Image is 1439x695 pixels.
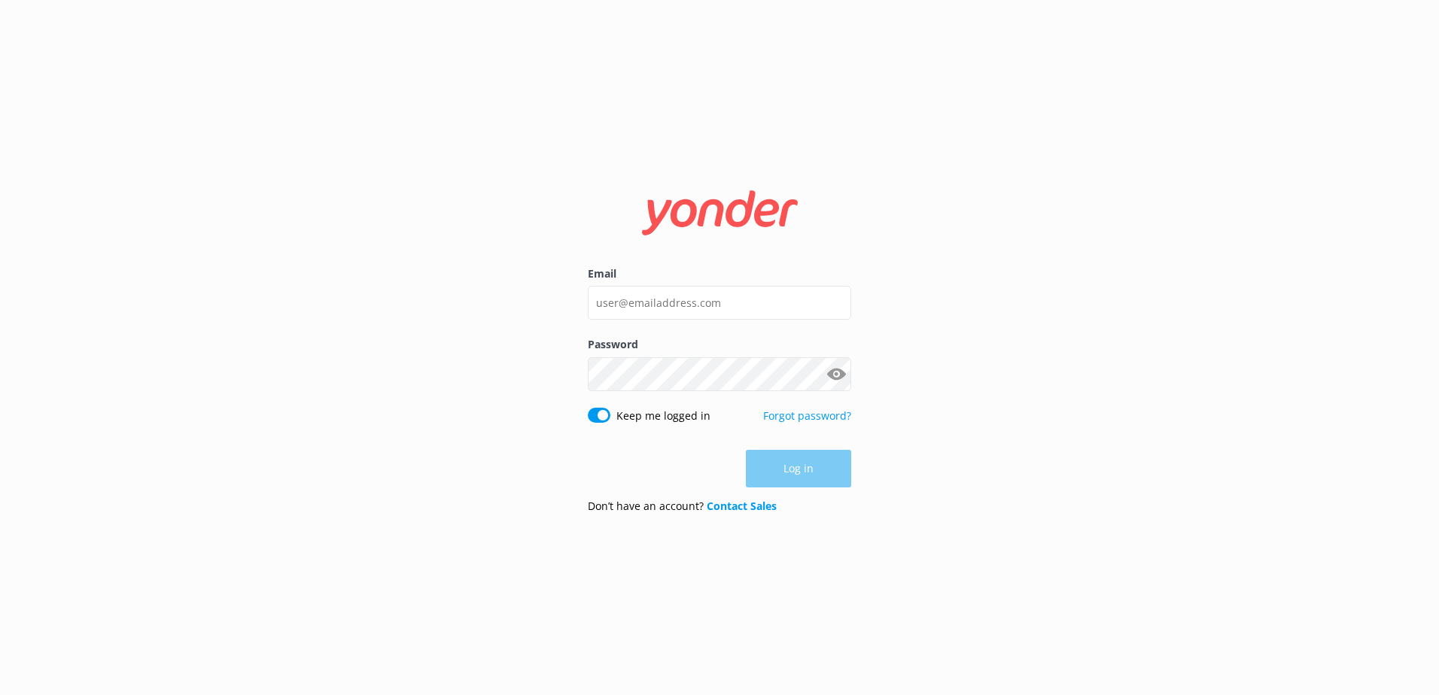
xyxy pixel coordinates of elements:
[763,408,851,423] a: Forgot password?
[707,499,777,513] a: Contact Sales
[588,266,851,282] label: Email
[588,336,851,353] label: Password
[616,408,710,424] label: Keep me logged in
[821,359,851,389] button: Show password
[588,286,851,320] input: user@emailaddress.com
[588,498,777,514] p: Don’t have an account?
